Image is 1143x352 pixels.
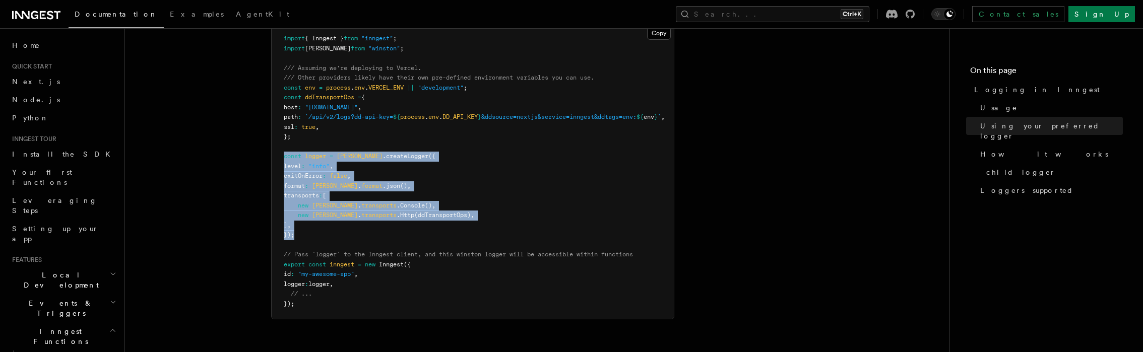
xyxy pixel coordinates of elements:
a: Sign Up [1068,6,1135,22]
span: "info" [308,163,330,170]
span: AgentKit [236,10,289,18]
span: ; [400,45,404,52]
span: = [358,261,361,268]
span: format [361,182,383,189]
span: () [425,202,432,209]
a: Setting up your app [8,220,118,248]
span: Inngest tour [8,135,56,143]
span: env [305,84,315,91]
span: from [344,35,358,42]
span: env [428,113,439,120]
span: }); [284,231,294,238]
a: Documentation [69,3,164,28]
a: How it works [976,145,1123,163]
span: { Inngest } [305,35,344,42]
span: ({ [404,261,411,268]
a: Next.js [8,73,118,91]
span: ${ [637,113,644,120]
span: . [358,202,361,209]
span: .json [383,182,400,189]
span: // Pass `logger` to the Inngest client, and this winston logger will be accessible within functions [284,251,633,258]
button: Toggle dark mode [931,8,956,20]
span: "[DOMAIN_NAME]" [305,104,358,111]
span: Local Development [8,270,110,290]
span: . [358,212,361,219]
span: "inngest" [361,35,393,42]
span: : [305,280,308,288]
span: Usage [980,103,1018,113]
span: exitOnError [284,172,323,179]
span: Node.js [12,96,60,104]
span: `/api/v2/logs?dd-api-key= [305,113,393,120]
a: Loggers supported [976,181,1123,199]
span: [PERSON_NAME] [312,212,358,219]
span: Events & Triggers [8,298,110,318]
span: = [319,84,323,91]
span: (ddTransportOps) [414,212,471,219]
span: transports [361,202,397,209]
span: , [354,270,358,277]
span: : [323,172,326,179]
span: , [330,163,333,170]
span: . [358,182,361,189]
span: [PERSON_NAME] [312,182,358,189]
span: Documentation [75,10,158,18]
span: false [330,172,347,179]
button: Events & Triggers [8,294,118,322]
span: : [294,123,298,130]
span: { [361,94,365,101]
span: Using your preferred logger [980,121,1123,141]
span: .Http [397,212,414,219]
span: ({ [428,153,435,160]
span: /// Assuming we're deploying to Vercel. [284,64,421,72]
span: new [365,261,375,268]
span: ; [393,35,397,42]
span: process [400,113,425,120]
span: const [308,261,326,268]
a: Node.js [8,91,118,109]
span: ${ [393,113,400,120]
span: export [284,261,305,268]
span: ssl [284,123,294,130]
span: const [284,153,301,160]
span: const [284,94,301,101]
span: logger [308,280,330,288]
span: , [315,123,319,130]
span: Features [8,256,42,264]
span: How it works [980,149,1108,159]
span: ddTransportOps [305,94,354,101]
span: || [407,84,414,91]
span: } [478,113,481,120]
span: level [284,163,301,170]
span: .createLogger [383,153,428,160]
button: Search...Ctrl+K [676,6,869,22]
a: Examples [164,3,230,27]
span: import [284,45,305,52]
span: , [432,202,435,209]
span: . [425,113,428,120]
button: Inngest Functions [8,322,118,350]
span: host [284,104,298,111]
span: : [319,192,323,199]
span: , [330,280,333,288]
span: import [284,35,305,42]
a: Usage [976,99,1123,117]
span: VERCEL_ENV [368,84,404,91]
a: Your first Functions [8,163,118,191]
span: Setting up your app [12,225,99,243]
span: : [301,163,305,170]
span: DD_API_KEY [442,113,478,120]
span: "winston" [368,45,400,52]
span: new [298,212,308,219]
span: /// Other providers likely have their own pre-defined environment variables you can use. [284,74,594,81]
kbd: Ctrl+K [841,9,863,19]
span: Logging in Inngest [974,85,1100,95]
span: Examples [170,10,224,18]
h4: On this page [970,64,1123,81]
button: Local Development [8,266,118,294]
span: Leveraging Steps [12,196,97,215]
span: ` [658,113,661,120]
span: . [439,113,442,120]
a: Logging in Inngest [970,81,1123,99]
span: , [347,172,351,179]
